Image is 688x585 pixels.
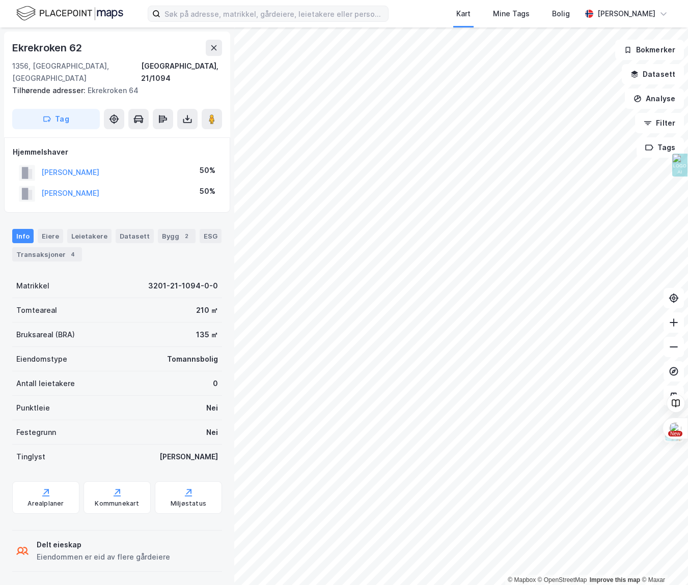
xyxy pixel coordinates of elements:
div: Nei [206,426,218,438]
div: Kommunekart [95,500,139,508]
div: 4 [68,249,78,259]
div: Festegrunn [16,426,56,438]
div: Antall leietakere [16,377,75,390]
div: Ekrekroken 62 [12,40,84,56]
div: ESG [200,229,222,243]
img: logo.f888ab2527a4732fd821a326f86c7f29.svg [16,5,123,22]
div: Matrikkel [16,280,49,292]
div: Datasett [116,229,154,243]
div: Bruksareal (BRA) [16,329,75,341]
div: Hjemmelshaver [13,146,222,158]
div: [PERSON_NAME] [597,8,655,20]
div: Nei [206,402,218,414]
button: Tags [637,137,684,158]
div: 50% [200,185,215,197]
div: Delt eieskap [37,539,170,551]
div: Kart [456,8,471,20]
div: [PERSON_NAME] [159,451,218,463]
div: Kontrollprogram for chat [637,536,688,585]
div: [GEOGRAPHIC_DATA], 21/1094 [141,60,222,84]
div: Mine Tags [493,8,530,20]
div: Tinglyst [16,451,45,463]
div: Arealplaner [27,500,64,508]
div: Tomteareal [16,304,57,316]
div: Leietakere [67,229,112,243]
button: Filter [635,113,684,133]
div: Punktleie [16,402,50,414]
div: 1356, [GEOGRAPHIC_DATA], [GEOGRAPHIC_DATA] [12,60,141,84]
div: Bolig [552,8,570,20]
div: Transaksjoner [12,247,82,261]
button: Tag [12,109,100,129]
div: Tomannsbolig [167,353,218,365]
input: Søk på adresse, matrikkel, gårdeiere, leietakere eller personer [160,6,388,21]
iframe: Chat Widget [637,536,688,585]
div: Eiendommen er eid av flere gårdeiere [37,551,170,563]
button: Datasett [622,64,684,84]
a: Mapbox [508,576,536,583]
div: Bygg [158,229,196,243]
a: OpenStreetMap [538,576,587,583]
div: Info [12,229,34,243]
span: Tilhørende adresser: [12,86,88,95]
div: 135 ㎡ [196,329,218,341]
div: 50% [200,164,215,177]
a: Improve this map [590,576,640,583]
div: Eiendomstype [16,353,67,365]
button: Analyse [625,89,684,109]
div: 2 [181,231,191,241]
div: 3201-21-1094-0-0 [148,280,218,292]
div: 0 [213,377,218,390]
button: Bokmerker [615,40,684,60]
div: Eiere [38,229,63,243]
div: 210 ㎡ [196,304,218,316]
div: Miljøstatus [171,500,206,508]
div: Ekrekroken 64 [12,84,214,97]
